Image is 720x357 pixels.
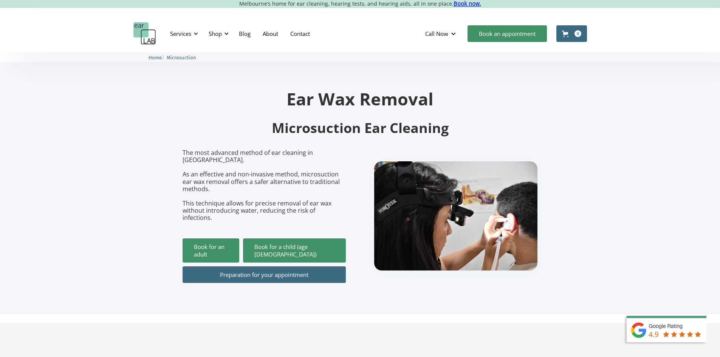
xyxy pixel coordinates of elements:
a: Microsuction [167,54,196,61]
div: Shop [209,30,222,37]
div: Call Now [425,30,448,37]
a: Book for a child (age [DEMOGRAPHIC_DATA]) [243,238,346,263]
a: home [133,22,156,45]
a: Book an appointment [468,25,547,42]
div: Shop [204,22,231,45]
span: Microsuction [167,55,196,60]
div: 0 [574,30,581,37]
div: Call Now [419,22,464,45]
a: Book for an adult [183,238,239,263]
h1: Ear Wax Removal [183,90,538,107]
a: Home [149,54,162,61]
a: Open cart [556,25,587,42]
a: Contact [284,23,316,45]
h2: Microsuction Ear Cleaning [183,119,538,137]
span: Home [149,55,162,60]
div: Services [166,22,200,45]
a: Preparation for your appointment [183,266,346,283]
a: Blog [233,23,257,45]
img: boy getting ear checked. [374,161,537,270]
p: The most advanced method of ear cleaning in [GEOGRAPHIC_DATA]. As an effective and non-invasive m... [183,149,346,222]
li: 〉 [149,54,167,62]
div: Services [170,30,191,37]
a: About [257,23,284,45]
